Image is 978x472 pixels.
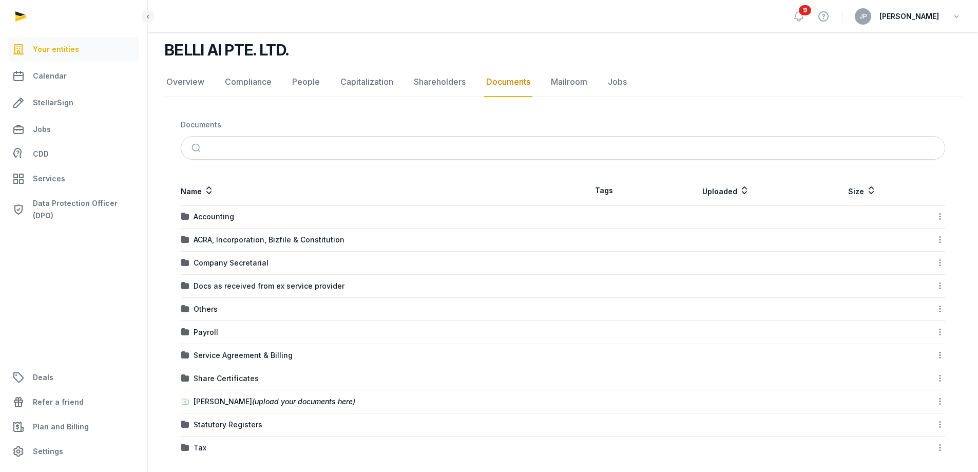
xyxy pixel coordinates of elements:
div: ACRA, Incorporation, Bizfile & Constitution [194,235,344,245]
img: folder.svg [181,374,189,383]
a: Documents [484,67,532,97]
button: JP [855,8,871,25]
th: Size [807,176,917,205]
span: CDD [33,148,49,160]
div: Documents [181,120,221,130]
a: Capitalization [338,67,395,97]
div: Statutory Registers [194,420,262,430]
a: StellarSign [8,90,139,115]
img: folder.svg [181,328,189,336]
div: Share Certificates [194,373,259,384]
span: Deals [33,371,53,384]
a: Plan and Billing [8,414,139,439]
span: StellarSign [33,97,73,109]
img: folder.svg [181,213,189,221]
span: Jobs [33,123,51,136]
span: [PERSON_NAME] [879,10,939,23]
a: Data Protection Officer (DPO) [8,193,139,226]
iframe: Chat Widget [927,423,978,472]
span: Data Protection Officer (DPO) [33,197,135,222]
div: Tax [194,443,206,453]
a: Jobs [8,117,139,142]
img: folder.svg [181,421,189,429]
nav: Tabs [164,67,962,97]
div: Payroll [194,327,218,337]
div: Others [194,304,218,314]
h2: BELLI AI PTE. LTD. [164,41,289,59]
th: Name [181,176,563,205]
a: Jobs [606,67,629,97]
a: Services [8,166,139,191]
div: Company Secretarial [194,258,269,268]
img: folder.svg [181,305,189,313]
a: Settings [8,439,139,464]
span: Settings [33,445,63,458]
div: [PERSON_NAME] [194,397,355,407]
th: Tags [563,176,645,205]
div: Docs as received from ex service provider [194,281,344,291]
a: People [290,67,322,97]
a: Your entities [8,37,139,62]
a: Shareholders [412,67,468,97]
span: Services [33,173,65,185]
img: folder.svg [181,444,189,452]
a: Overview [164,67,206,97]
span: Plan and Billing [33,421,89,433]
span: Calendar [33,70,67,82]
div: Accounting [194,212,234,222]
img: folder.svg [181,351,189,360]
img: folder.svg [181,236,189,244]
a: Mailroom [549,67,589,97]
span: JP [859,13,867,20]
a: Deals [8,365,139,390]
span: 9 [799,5,811,15]
a: CDD [8,144,139,164]
a: Calendar [8,64,139,88]
img: folder.svg [181,259,189,267]
button: Submit [185,137,209,159]
a: Compliance [223,67,274,97]
nav: Breadcrumb [181,114,945,136]
img: folder-upload.svg [181,398,189,406]
span: (upload your documents here) [252,397,355,406]
th: Uploaded [645,176,807,205]
span: Refer a friend [33,396,84,408]
a: Refer a friend [8,390,139,414]
div: Service Agreement & Billing [194,350,293,361]
img: folder.svg [181,282,189,290]
span: Your entities [33,43,79,55]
